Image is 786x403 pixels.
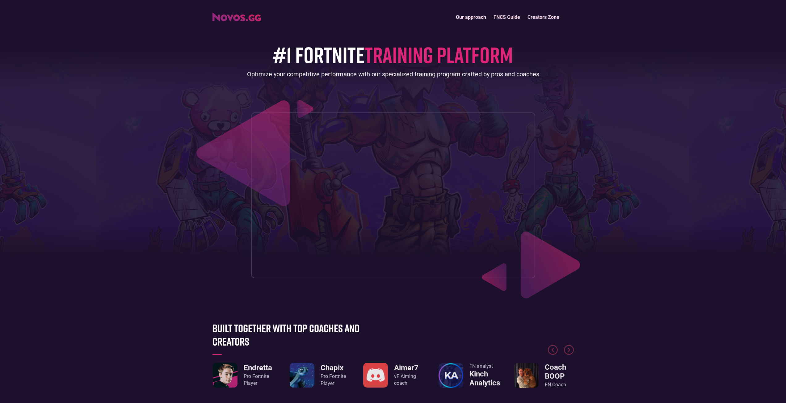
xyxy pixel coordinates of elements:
[514,363,574,388] div: 5 / 8
[290,363,346,388] a: ChapixPro FortnitePlayer
[288,363,348,388] div: 2 / 8
[564,345,574,360] div: Next slide
[213,363,272,388] a: EndrettaPro FortnitePlayer
[244,373,272,387] div: Pro Fortnite Player
[256,118,530,273] iframe: Increase your placement in 14 days (Novos.gg)
[564,345,574,355] div: Next slide
[545,381,574,388] div: FN Coach
[394,363,423,372] h3: Aimer7
[469,370,500,388] h3: Kinch Analytics
[469,363,500,370] div: FN analyst
[439,363,498,388] a: FN analystKinch Analytics
[514,363,574,388] a: Coach BOOPFN Coach
[524,10,563,24] a: Creators Zone
[363,363,423,388] a: Aimer7vF Aiming coach
[394,373,423,387] div: vF Aiming coach
[273,42,513,67] h1: #1 FORTNITE
[212,10,261,21] a: home
[490,10,524,24] a: FNCS Guide
[321,373,346,387] div: Pro Fortnite Player
[452,10,490,24] a: Our approach
[321,363,346,372] h3: Chapix
[364,41,513,68] span: TRAINING PLATFORM
[545,363,574,381] h3: Coach BOOP
[439,363,498,388] div: 4 / 8
[212,363,272,388] div: 1 / 8
[363,363,423,388] div: 3 / 8
[548,345,558,360] div: Previous slide
[244,363,272,372] h3: Endretta
[247,70,539,78] div: Optimize your competitive performance with our specialized training program crafted by pros and c...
